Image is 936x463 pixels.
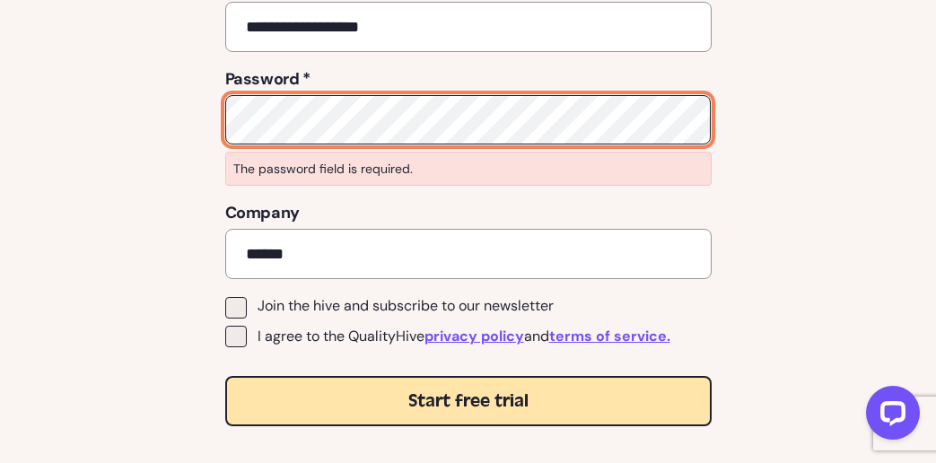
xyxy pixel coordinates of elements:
span: Join the hive and subscribe to our newsletter [258,297,554,315]
a: terms of service. [549,326,670,347]
p: The password field is required. [225,152,712,186]
label: Company [225,200,712,225]
span: Start free trial [408,389,529,414]
iframe: LiveChat chat widget [852,379,927,454]
a: privacy policy [424,326,524,347]
button: Start free trial [225,376,712,426]
label: Password * [225,66,712,92]
span: I agree to the QualityHive and [258,326,670,347]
